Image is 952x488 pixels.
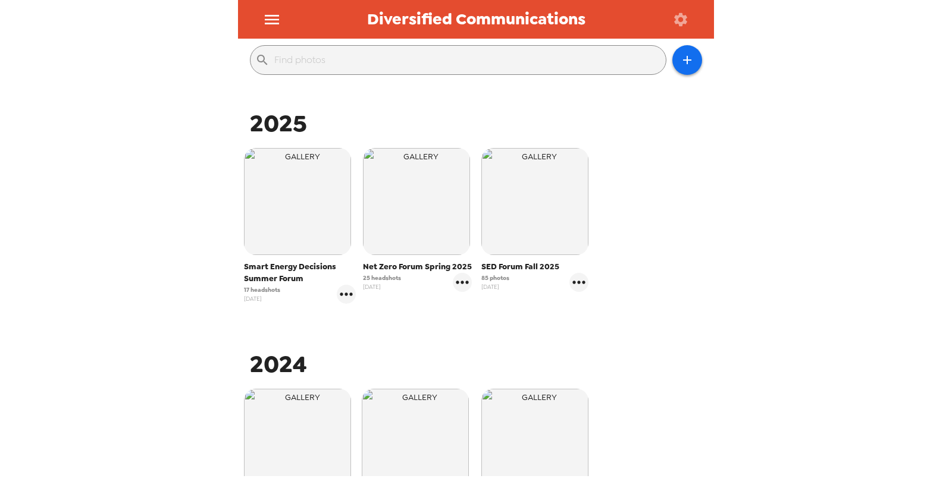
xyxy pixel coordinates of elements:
[244,148,351,255] img: gallery
[481,148,588,255] img: gallery
[363,148,470,255] img: gallery
[481,261,588,273] span: SED Forum Fall 2025
[363,273,401,282] span: 25 headshots
[244,261,356,285] span: Smart Energy Decisions Summer Forum
[363,261,472,273] span: Net Zero Forum Spring 2025
[337,285,356,304] button: gallery menu
[363,282,401,291] span: [DATE]
[244,294,280,303] span: [DATE]
[481,273,509,282] span: 85 photos
[453,273,472,292] button: gallery menu
[250,108,307,139] span: 2025
[367,11,585,27] span: Diversified Communications
[250,348,307,380] span: 2024
[274,51,661,70] input: Find photos
[244,285,280,294] span: 17 headshots
[569,273,588,292] button: gallery menu
[481,282,509,291] span: [DATE]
